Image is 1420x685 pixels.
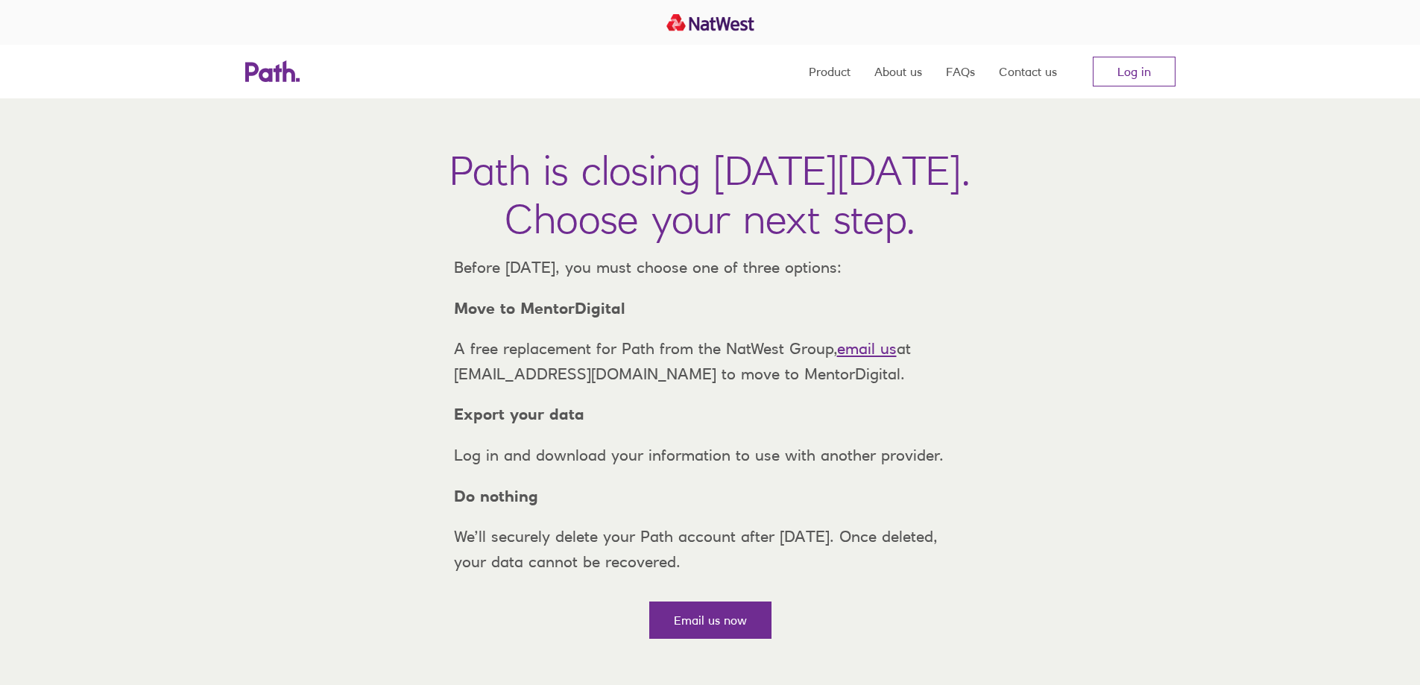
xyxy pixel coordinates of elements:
a: email us [837,339,897,358]
a: Log in [1093,57,1176,86]
a: Product [809,45,851,98]
a: FAQs [946,45,975,98]
h1: Path is closing [DATE][DATE]. Choose your next step. [449,146,971,243]
a: Email us now [649,602,771,639]
a: Contact us [999,45,1057,98]
strong: Move to MentorDigital [454,299,625,318]
p: Before [DATE], you must choose one of three options: [442,255,979,280]
strong: Export your data [454,405,584,423]
p: We’ll securely delete your Path account after [DATE]. Once deleted, your data cannot be recovered. [442,524,979,574]
p: Log in and download your information to use with another provider. [442,443,979,468]
p: A free replacement for Path from the NatWest Group, at [EMAIL_ADDRESS][DOMAIN_NAME] to move to Me... [442,336,979,386]
a: About us [874,45,922,98]
strong: Do nothing [454,487,538,505]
